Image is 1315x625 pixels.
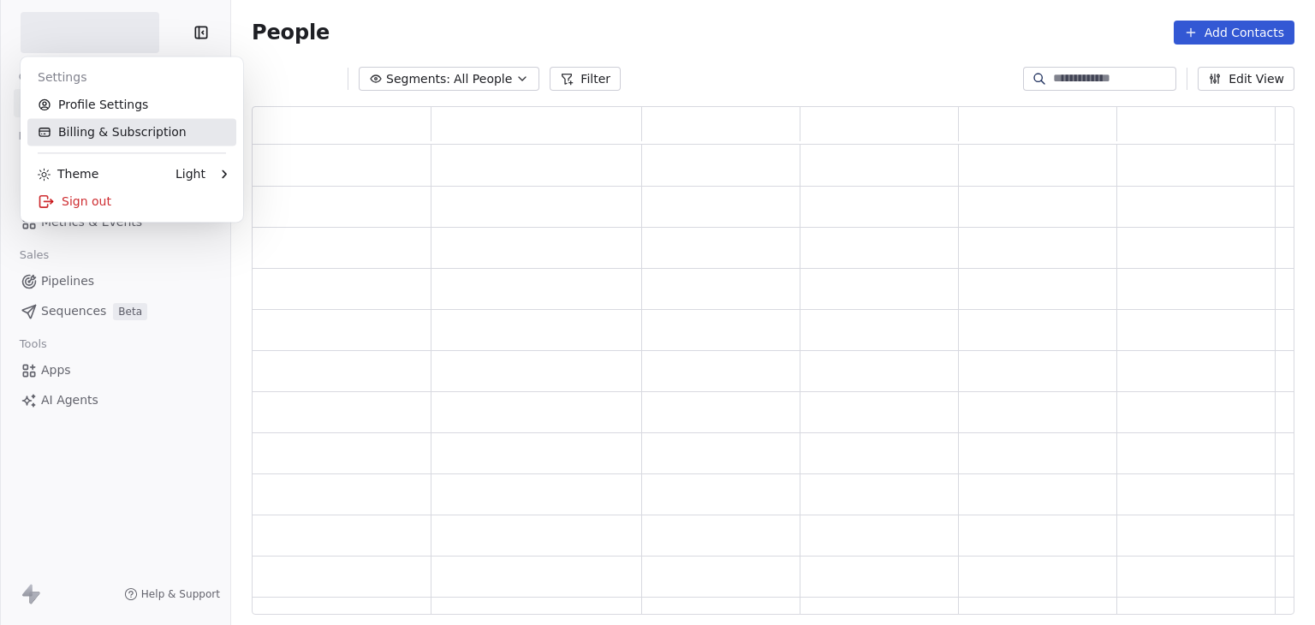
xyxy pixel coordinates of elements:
div: Light [176,165,205,182]
a: Billing & Subscription [27,118,236,146]
div: Theme [38,165,98,182]
div: Settings [27,63,236,91]
div: Sign out [27,187,236,215]
a: Profile Settings [27,91,236,118]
